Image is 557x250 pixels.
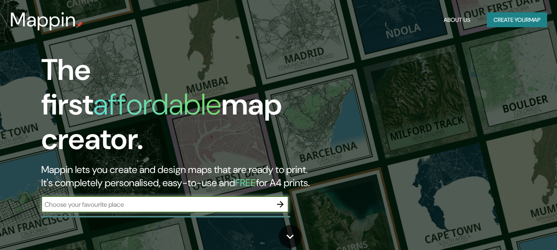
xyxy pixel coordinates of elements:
button: About Us [440,12,474,28]
img: mappin-pin [76,21,83,28]
h5: FREE [235,176,256,189]
h1: affordable [93,85,221,124]
h1: The first map creator. [41,53,320,163]
button: Create yourmap [487,12,547,28]
h3: Mappin [10,8,76,31]
input: Choose your favourite place [41,200,272,209]
h2: Mappin lets you create and design maps that are ready to print. It's completely personalised, eas... [41,163,320,189]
